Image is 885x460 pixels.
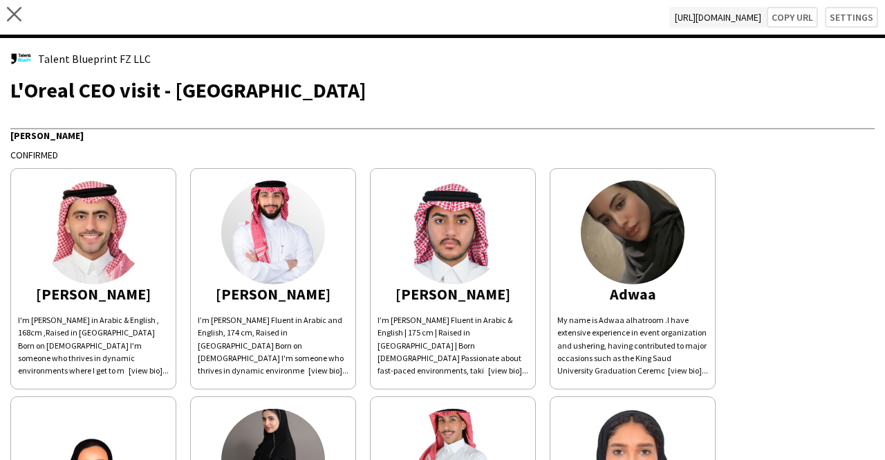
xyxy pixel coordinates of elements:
[378,314,528,377] div: I’m [PERSON_NAME] Fluent in Arabic & English | 175 cm | Raised in [GEOGRAPHIC_DATA] | Born [DEMOG...
[378,288,528,300] div: [PERSON_NAME]
[10,128,875,142] div: [PERSON_NAME]
[38,53,151,65] span: Talent Blueprint FZ LLC
[10,80,875,100] div: L'Oreal CEO visit - [GEOGRAPHIC_DATA]
[557,288,708,300] div: Adwaa
[581,181,684,284] img: thumb-68b9eeca22806.jpeg
[401,181,505,284] img: thumb-678fe63d4e90b.jpg
[221,181,325,284] img: thumb-68b98cfe6f5cc.jpeg
[825,7,878,28] button: Settings
[557,314,708,377] div: My name is Adwaa alhatroom .I have extensive experience in event organization and ushering, havin...
[10,48,31,69] img: thumb-0cb874c1-8047-4f93-812c-38c545f49387..jpg
[41,181,145,284] img: thumb-67bdd8fec506f.jpeg
[669,7,767,28] span: [URL][DOMAIN_NAME]
[18,314,169,377] div: I'm [PERSON_NAME] in Arabic & English , 168cm ,Raised in [GEOGRAPHIC_DATA] Born on [DEMOGRAPHIC_D...
[198,288,348,300] div: [PERSON_NAME]
[198,314,348,377] div: I’m [PERSON_NAME] Fluent in Arabic and English, 174 cm, Raised in [GEOGRAPHIC_DATA] Born on [DEMO...
[18,288,169,300] div: [PERSON_NAME]
[10,149,875,161] div: Confirmed
[767,7,818,28] button: Copy url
